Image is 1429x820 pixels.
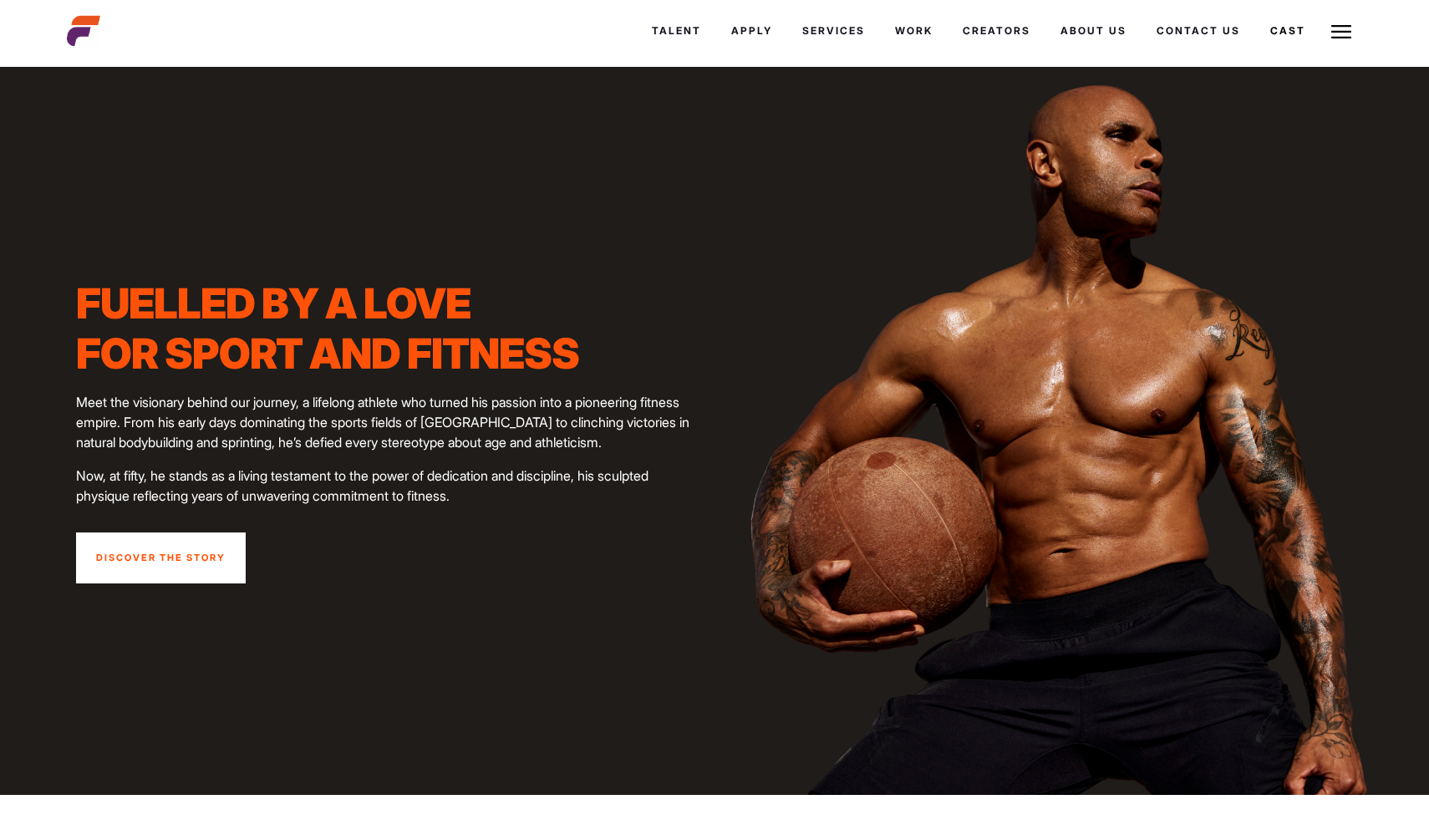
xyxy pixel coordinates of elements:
a: About Us [1045,8,1142,53]
a: Services [787,8,880,53]
a: Contact Us [1142,8,1255,53]
a: Work [880,8,948,53]
a: Cast [1255,8,1320,53]
a: Discover the story [76,532,246,584]
p: Meet the visionary behind our journey, a lifelong athlete who turned his passion into a pioneerin... [76,392,704,452]
a: Apply [716,8,787,53]
img: cropped-aefm-brand-fav-22-square.png [67,14,100,48]
h1: Fuelled by a love for sport and fitness [76,278,704,379]
p: Now, at fifty, he stands as a living testament to the power of dedication and discipline, his scu... [76,466,704,506]
a: Talent [637,8,716,53]
img: Burger icon [1331,22,1351,42]
a: Creators [948,8,1045,53]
